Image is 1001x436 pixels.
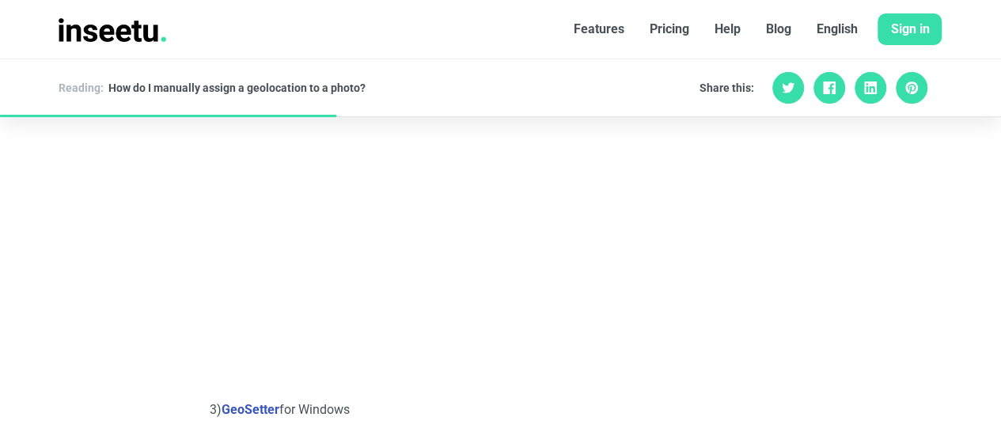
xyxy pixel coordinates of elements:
[701,13,753,45] a: Help
[699,80,753,96] span: Share this:
[890,21,929,36] font: Sign in
[210,400,792,419] p: 3) for Windows
[649,21,688,36] font: Pricing
[636,13,701,45] a: Pricing
[573,21,624,36] font: Features
[803,13,870,45] a: English
[765,21,791,36] font: Blog
[560,13,636,45] a: Features
[108,80,366,96] div: How do I manually assign a geolocation to a photo?
[59,80,104,96] div: Reading:
[714,21,740,36] font: Help
[222,402,279,417] a: GeoSetter
[59,18,166,42] img: INSEETU
[753,13,803,45] a: Blog
[878,13,942,45] a: Sign in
